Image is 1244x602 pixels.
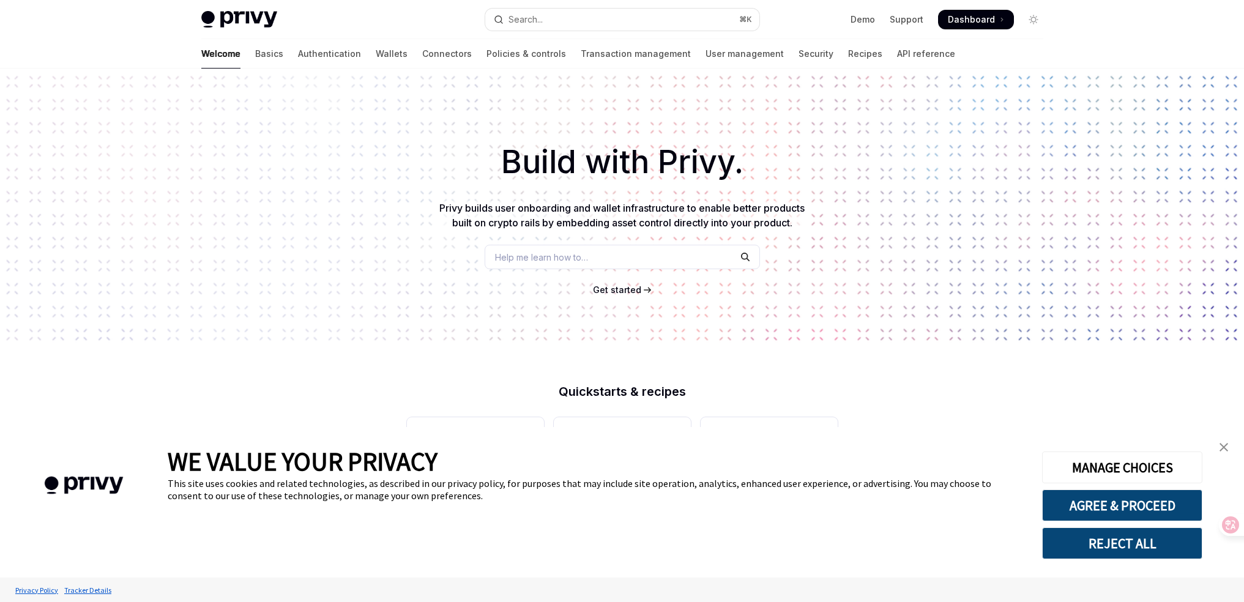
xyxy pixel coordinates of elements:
button: Open search [485,9,759,31]
button: Toggle dark mode [1024,10,1043,29]
div: Search... [508,12,543,27]
span: ⌘ K [739,15,752,24]
span: Dashboard [948,13,995,26]
a: Tracker Details [61,579,114,601]
a: Policies & controls [486,39,566,69]
button: AGREE & PROCEED [1042,489,1202,521]
button: REJECT ALL [1042,527,1202,559]
a: Wallets [376,39,408,69]
a: Welcome [201,39,240,69]
a: API reference [897,39,955,69]
h2: Quickstarts & recipes [407,385,838,398]
a: Privacy Policy [12,579,61,601]
a: Security [799,39,833,69]
a: Authentication [298,39,361,69]
a: Demo [851,13,875,26]
a: close banner [1212,435,1236,459]
img: light logo [201,11,277,28]
button: MANAGE CHOICES [1042,451,1202,483]
a: **** **** **** ***Use the React Native SDK to build a mobile app on Solana. [554,417,691,542]
a: Dashboard [938,10,1014,29]
img: close banner [1220,443,1228,451]
img: company logo [18,459,149,512]
span: Privy builds user onboarding and wallet infrastructure to enable better products built on crypto ... [439,202,805,229]
span: Help me learn how to… [495,251,588,264]
a: Transaction management [581,39,691,69]
a: User management [706,39,784,69]
span: Get started [593,284,641,295]
div: This site uses cookies and related technologies, as described in our privacy policy, for purposes... [168,477,1024,502]
a: Connectors [422,39,472,69]
a: Support [890,13,923,26]
span: WE VALUE YOUR PRIVACY [168,445,438,477]
a: Recipes [848,39,882,69]
h1: Build with Privy. [20,138,1224,186]
a: **** *****Whitelabel login, wallets, and user management with your own UI and branding. [701,417,838,542]
a: Get started [593,284,641,296]
a: Basics [255,39,283,69]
